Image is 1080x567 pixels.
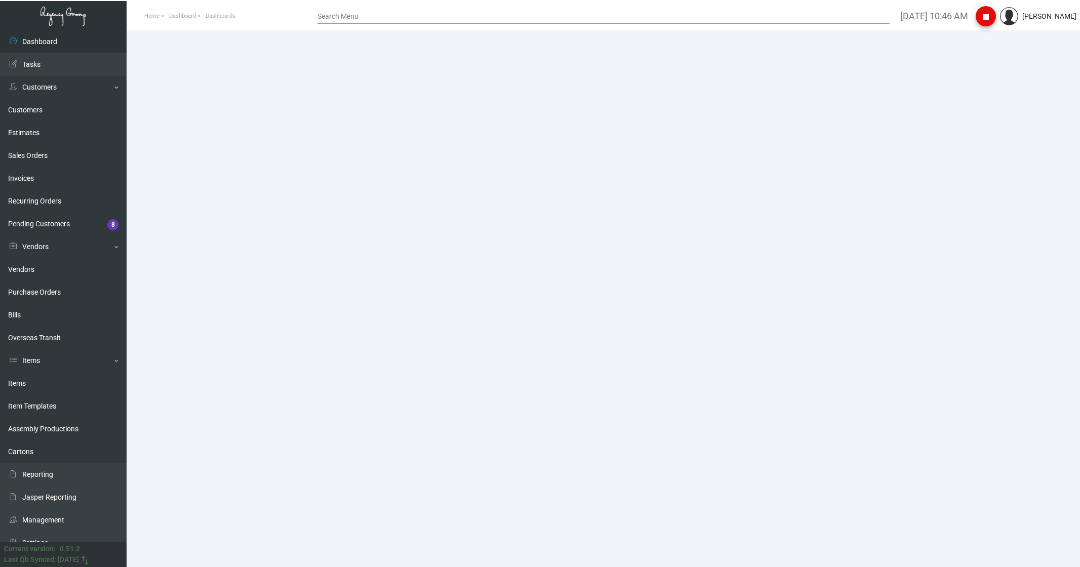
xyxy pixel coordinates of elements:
[1022,11,1076,22] div: [PERSON_NAME]
[980,11,992,23] i: stop
[4,554,79,565] div: Last Qb Synced: [DATE]
[206,13,235,19] span: Dashboards
[144,13,159,19] span: Home
[4,544,56,554] div: Current version:
[169,13,196,19] span: Dashboard
[900,10,968,22] label: [DATE] 10:46 AM
[60,544,80,554] div: 0.51.2
[976,6,996,26] button: stop
[1000,7,1018,25] img: admin@bootstrapmaster.com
